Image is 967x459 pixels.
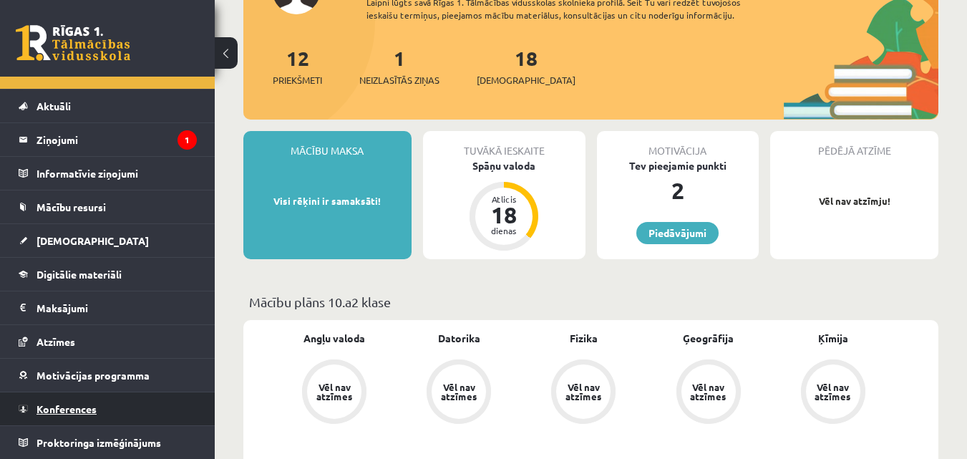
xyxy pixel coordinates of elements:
[570,331,598,346] a: Fizika
[37,123,197,156] legend: Ziņojumi
[423,131,585,158] div: Tuvākā ieskaite
[37,200,106,213] span: Mācību resursi
[19,426,197,459] a: Proktoringa izmēģinājums
[597,158,759,173] div: Tev pieejamie punkti
[37,234,149,247] span: [DEMOGRAPHIC_DATA]
[636,222,719,244] a: Piedāvājumi
[818,331,848,346] a: Ķīmija
[683,331,734,346] a: Ģeogrāfija
[249,292,933,311] p: Mācību plāns 10.a2 klase
[482,203,525,226] div: 18
[37,291,197,324] legend: Maksājumi
[19,224,197,257] a: [DEMOGRAPHIC_DATA]
[37,100,71,112] span: Aktuāli
[423,158,585,253] a: Spāņu valoda Atlicis 18 dienas
[16,25,130,61] a: Rīgas 1. Tālmācības vidusskola
[273,73,322,87] span: Priekšmeti
[19,258,197,291] a: Digitālie materiāli
[273,45,322,87] a: 12Priekšmeti
[771,359,895,427] a: Vēl nav atzīmes
[37,402,97,415] span: Konferences
[243,131,412,158] div: Mācību maksa
[777,194,931,208] p: Vēl nav atzīmju!
[482,226,525,235] div: dienas
[438,331,480,346] a: Datorika
[272,359,397,427] a: Vēl nav atzīmes
[813,382,853,401] div: Vēl nav atzīmes
[19,123,197,156] a: Ziņojumi1
[359,73,439,87] span: Neizlasītās ziņas
[303,331,365,346] a: Angļu valoda
[314,382,354,401] div: Vēl nav atzīmes
[37,436,161,449] span: Proktoringa izmēģinājums
[397,359,521,427] a: Vēl nav atzīmes
[251,194,404,208] p: Visi rēķini ir samaksāti!
[597,173,759,208] div: 2
[37,369,150,382] span: Motivācijas programma
[19,90,197,122] a: Aktuāli
[178,130,197,150] i: 1
[477,73,575,87] span: [DEMOGRAPHIC_DATA]
[19,359,197,392] a: Motivācijas programma
[19,190,197,223] a: Mācību resursi
[359,45,439,87] a: 1Neizlasītās ziņas
[646,359,771,427] a: Vēl nav atzīmes
[477,45,575,87] a: 18[DEMOGRAPHIC_DATA]
[19,157,197,190] a: Informatīvie ziņojumi
[482,195,525,203] div: Atlicis
[37,335,75,348] span: Atzīmes
[597,131,759,158] div: Motivācija
[439,382,479,401] div: Vēl nav atzīmes
[689,382,729,401] div: Vēl nav atzīmes
[37,268,122,281] span: Digitālie materiāli
[19,325,197,358] a: Atzīmes
[770,131,938,158] div: Pēdējā atzīme
[423,158,585,173] div: Spāņu valoda
[37,157,197,190] legend: Informatīvie ziņojumi
[19,291,197,324] a: Maksājumi
[563,382,603,401] div: Vēl nav atzīmes
[521,359,646,427] a: Vēl nav atzīmes
[19,392,197,425] a: Konferences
